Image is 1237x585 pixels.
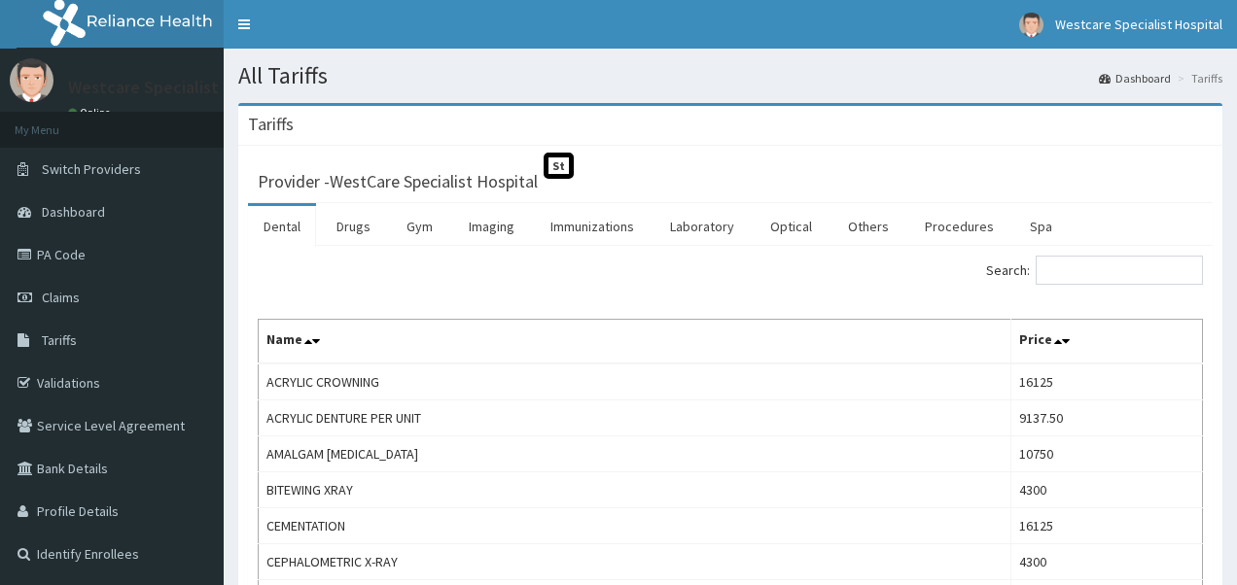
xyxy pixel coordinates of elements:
a: Gym [391,206,448,247]
td: ACRYLIC CROWNING [259,363,1011,400]
a: Imaging [453,206,530,247]
a: Optical [755,206,828,247]
a: Laboratory [654,206,750,247]
td: 16125 [1011,363,1203,400]
a: Drugs [321,206,386,247]
td: 16125 [1011,508,1203,544]
a: Immunizations [535,206,650,247]
td: CEPHALOMETRIC X-RAY [259,544,1011,580]
h3: Tariffs [248,116,294,133]
img: User Image [10,58,53,102]
p: Westcare Specialist Hospital [68,79,287,96]
span: Westcare Specialist Hospital [1055,16,1222,33]
th: Name [259,320,1011,364]
td: BITEWING XRAY [259,472,1011,508]
h3: Provider - WestCare Specialist Hospital [258,173,538,190]
td: 4300 [1011,544,1203,580]
a: Online [68,106,115,120]
th: Price [1011,320,1203,364]
td: ACRYLIC DENTURE PER UNIT [259,400,1011,436]
a: Procedures [909,206,1009,247]
span: Tariffs [42,331,77,349]
span: Claims [42,289,80,306]
label: Search: [986,256,1203,285]
a: Dental [248,206,316,247]
input: Search: [1036,256,1203,285]
span: Switch Providers [42,160,141,178]
a: Spa [1014,206,1068,247]
span: Dashboard [42,203,105,221]
td: 9137.50 [1011,400,1203,436]
td: 4300 [1011,472,1203,508]
td: 10750 [1011,436,1203,472]
a: Dashboard [1099,70,1171,86]
h1: All Tariffs [238,63,1222,88]
img: User Image [1019,13,1043,37]
td: CEMENTATION [259,508,1011,544]
a: Others [832,206,904,247]
li: Tariffs [1173,70,1222,86]
span: St [544,153,574,179]
td: AMALGAM [MEDICAL_DATA] [259,436,1011,472]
